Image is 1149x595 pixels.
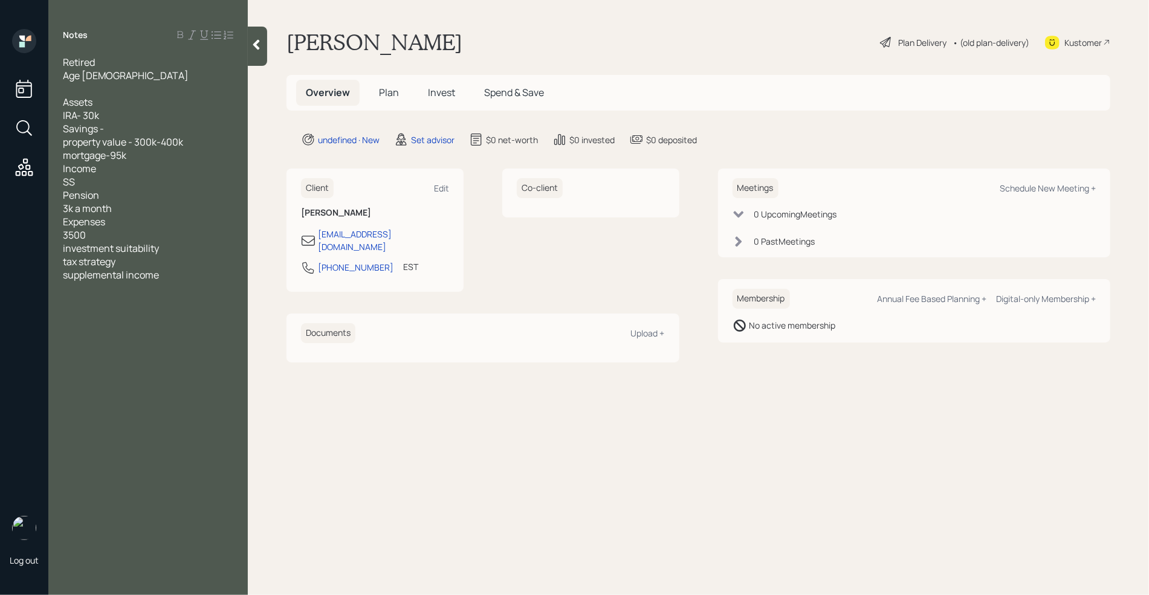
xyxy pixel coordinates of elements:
span: Invest [428,86,455,99]
div: Set advisor [411,133,455,146]
div: Annual Fee Based Planning + [877,293,986,304]
div: $0 invested [569,133,615,146]
h6: Co-client [517,178,563,198]
div: [PHONE_NUMBER] [318,261,393,274]
span: Assets IRA- 30k Savings - [63,95,104,135]
div: Kustomer [1064,36,1102,49]
span: Spend & Save [484,86,544,99]
span: tax strategy [63,255,115,268]
div: Edit [434,182,449,194]
span: mortgage-95k Income SS Pension 3k a month Expenses 3500 [63,149,128,242]
img: retirable_logo.png [12,516,36,540]
div: 0 Past Meeting s [754,235,815,248]
div: Digital-only Membership + [996,293,1096,304]
span: investment suitability [63,242,159,255]
div: • (old plan-delivery) [953,36,1029,49]
div: Log out [10,555,39,566]
div: $0 net-worth [486,133,538,146]
div: $0 deposited [646,133,697,146]
h6: [PERSON_NAME] [301,208,449,218]
span: Plan [379,86,399,99]
h6: Meetings [733,178,778,198]
div: Plan Delivery [898,36,947,49]
div: 0 Upcoming Meeting s [754,208,837,220]
div: Upload + [631,327,665,339]
h1: [PERSON_NAME] [286,29,462,56]
h6: Membership [733,289,790,309]
h6: Client [301,178,334,198]
label: Notes [63,29,88,41]
div: EST [403,260,418,273]
h6: Documents [301,323,355,343]
span: Retired Age [DEMOGRAPHIC_DATA] [63,56,189,82]
div: No active membership [749,319,836,332]
div: undefined · New [318,133,380,146]
span: Overview [306,86,350,99]
span: supplemental income [63,268,159,281]
div: Schedule New Meeting + [1000,182,1096,194]
span: property value - 300k-400k [63,135,183,149]
div: [EMAIL_ADDRESS][DOMAIN_NAME] [318,228,449,253]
